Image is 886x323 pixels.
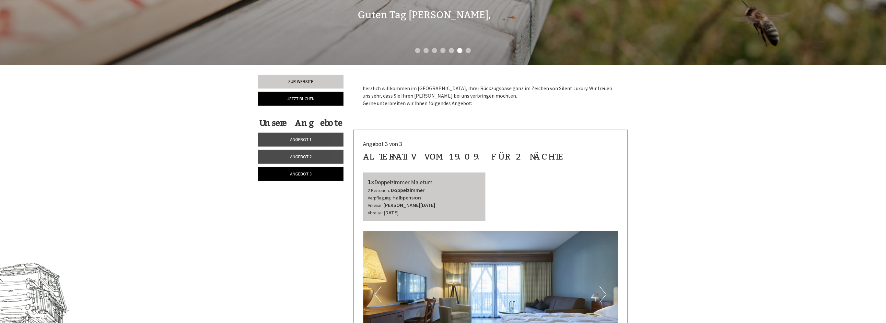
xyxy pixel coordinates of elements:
[363,151,565,163] div: Alternativ vom 19.09. für 2 Nächte
[393,194,421,201] b: Halbpension
[258,75,344,89] a: Zur Website
[375,286,381,303] button: Previous
[368,203,383,208] small: Anreise:
[358,10,491,20] h1: Guten Tag [PERSON_NAME],
[391,187,425,193] b: Doppelzimmer
[384,209,399,216] b: [DATE]
[368,178,375,186] b: 1x
[290,154,312,160] span: Angebot 2
[258,117,344,129] div: Unsere Angebote
[363,85,618,107] p: herzlich willkommen im [GEOGRAPHIC_DATA], Ihrer Rückzugsoase ganz im Zeichen von Silent Luxury. W...
[368,210,383,216] small: Abreise:
[368,195,392,201] small: Verpflegung:
[600,286,606,303] button: Next
[290,137,312,142] span: Angebot 1
[384,202,436,208] b: [PERSON_NAME][DATE]
[258,92,344,106] a: Jetzt buchen
[368,188,390,193] small: 2 Personen:
[290,171,312,177] span: Angebot 3
[368,177,481,187] div: Doppelzimmer Maletum
[363,140,402,148] span: Angebot 3 von 3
